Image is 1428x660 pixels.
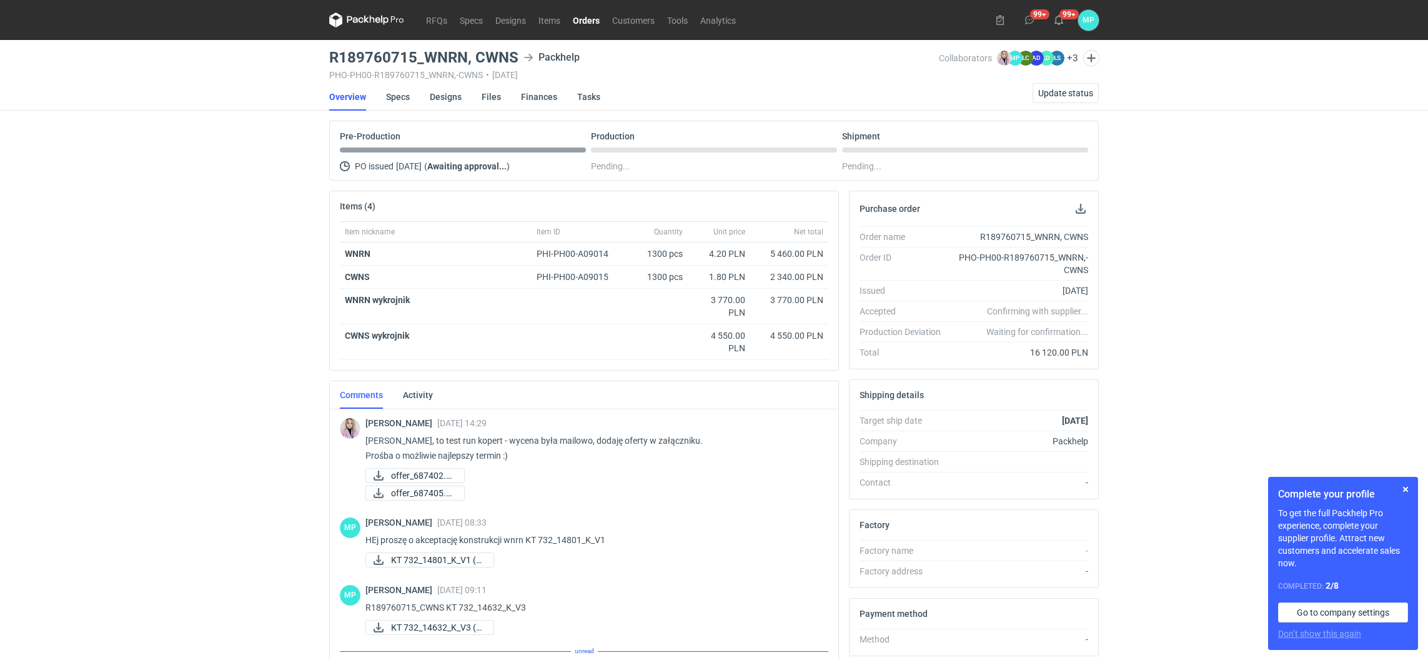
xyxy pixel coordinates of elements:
a: Specs [454,12,489,27]
span: • [486,70,489,80]
figcaption: MP [1008,51,1023,66]
div: Martyna Paroń [340,585,360,606]
span: [DATE] 14:29 [437,418,487,428]
div: Pending... [842,159,1088,174]
div: KT 732_14632_K_V3 (6).pdf [365,620,490,635]
p: Pre-Production [340,131,400,141]
span: Net total [794,227,823,237]
div: KT 732_14801_K_V1 (7).pdf [365,552,490,567]
strong: Awaiting approval... [427,161,507,171]
div: Klaudia Wiśniewska [340,418,360,439]
div: Completed: [1278,579,1408,592]
figcaption: ŁS [1049,51,1064,66]
img: Klaudia Wiśniewska [997,51,1012,66]
a: Analytics [694,12,742,27]
a: Designs [489,12,532,27]
div: Contact [860,476,951,489]
a: RFQs [420,12,454,27]
p: [PERSON_NAME], to test run kopert - wycena była mailowo, dodaję oferty w załączniku. Prośba o moż... [365,433,818,463]
div: 5 460.00 PLN [755,247,823,260]
div: PHI-PH00-A09015 [537,271,620,283]
div: 1.80 PLN [693,271,745,283]
svg: Packhelp Pro [329,12,404,27]
a: offer_687405.pdf [365,486,465,501]
div: 3 770.00 PLN [693,294,745,319]
div: PHO-PH00-R189760715_WNRN,-CWNS [DATE] [329,70,939,80]
div: 3 770.00 PLN [755,294,823,306]
div: Issued [860,284,951,297]
div: - [951,633,1088,646]
div: 2 340.00 PLN [755,271,823,283]
span: Unit price [713,227,745,237]
div: 4.20 PLN [693,247,745,260]
a: Comments [340,381,383,409]
em: Waiting for confirmation... [986,326,1088,338]
a: Designs [430,83,462,111]
span: Collaborators [939,53,992,63]
button: Download PO [1073,201,1088,216]
a: Tasks [577,83,600,111]
button: Edit collaborators [1083,50,1099,66]
strong: 2 / 8 [1326,581,1339,591]
a: Go to company settings [1278,602,1408,622]
div: Factory address [860,565,951,577]
div: Accepted [860,305,951,317]
span: offer_687402.pdf [391,469,454,482]
span: [DATE] [396,159,422,174]
div: Packhelp [951,435,1088,447]
div: - [951,544,1088,557]
figcaption: ŁC [1018,51,1033,66]
strong: WNRN wykrojnik [345,295,410,305]
a: WNRN [345,249,370,259]
a: Activity [403,381,433,409]
div: Factory name [860,544,951,557]
a: Files [482,83,501,111]
div: offer_687402.pdf [365,468,465,483]
strong: [DATE] [1062,416,1088,426]
figcaption: MP [340,517,360,538]
figcaption: ŁD [1039,51,1054,66]
button: Skip for now [1398,482,1413,497]
em: Confirming with supplier... [987,306,1088,316]
span: Pending... [591,159,630,174]
figcaption: MP [340,585,360,606]
p: Shipment [842,131,880,141]
div: PHO-PH00-R189760715_WNRN,-CWNS [951,251,1088,276]
p: To get the full Packhelp Pro experience, complete your supplier profile. Attract new customers an... [1278,507,1408,569]
div: - [951,565,1088,577]
div: 4 550.00 PLN [755,329,823,342]
span: unread [571,644,598,658]
button: Don’t show this again [1278,627,1361,640]
span: ) [507,161,510,171]
a: Overview [329,83,366,111]
span: Quantity [654,227,683,237]
span: [PERSON_NAME] [365,517,437,527]
h3: R189760715_WNRN, CWNS [329,50,518,65]
div: Martyna Paroń [340,517,360,538]
a: CWNS [345,272,370,282]
h2: Factory [860,520,890,530]
span: [PERSON_NAME] [365,585,437,595]
div: 1300 pcs [625,242,688,266]
button: MP [1078,10,1099,31]
div: Order name [860,231,951,243]
div: PO issued [340,159,586,174]
div: Production Deviation [860,326,951,338]
h2: Payment method [860,609,928,619]
div: R189760715_WNRN, CWNS [951,231,1088,243]
a: Items [532,12,567,27]
div: Company [860,435,951,447]
a: Customers [606,12,661,27]
span: KT 732_14801_K_V1 (7... [391,553,483,567]
span: ( [424,161,427,171]
div: Shipping destination [860,456,951,468]
div: Packhelp [523,50,580,65]
div: Method [860,633,951,646]
span: Item ID [537,227,560,237]
span: [DATE] 08:33 [437,517,487,527]
button: +3 [1067,52,1078,64]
